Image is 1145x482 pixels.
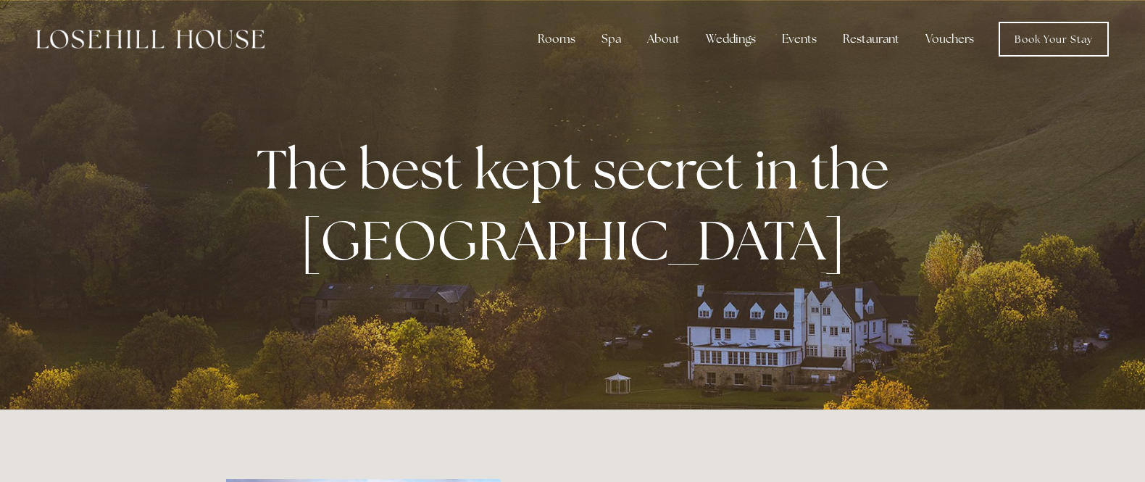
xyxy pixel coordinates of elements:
strong: The best kept secret in the [GEOGRAPHIC_DATA] [257,133,901,275]
div: Rooms [526,25,587,54]
div: Spa [590,25,633,54]
a: Book Your Stay [999,22,1109,57]
a: Vouchers [914,25,986,54]
img: Losehill House [36,30,265,49]
div: Restaurant [831,25,911,54]
div: About [636,25,691,54]
div: Weddings [694,25,767,54]
div: Events [770,25,828,54]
